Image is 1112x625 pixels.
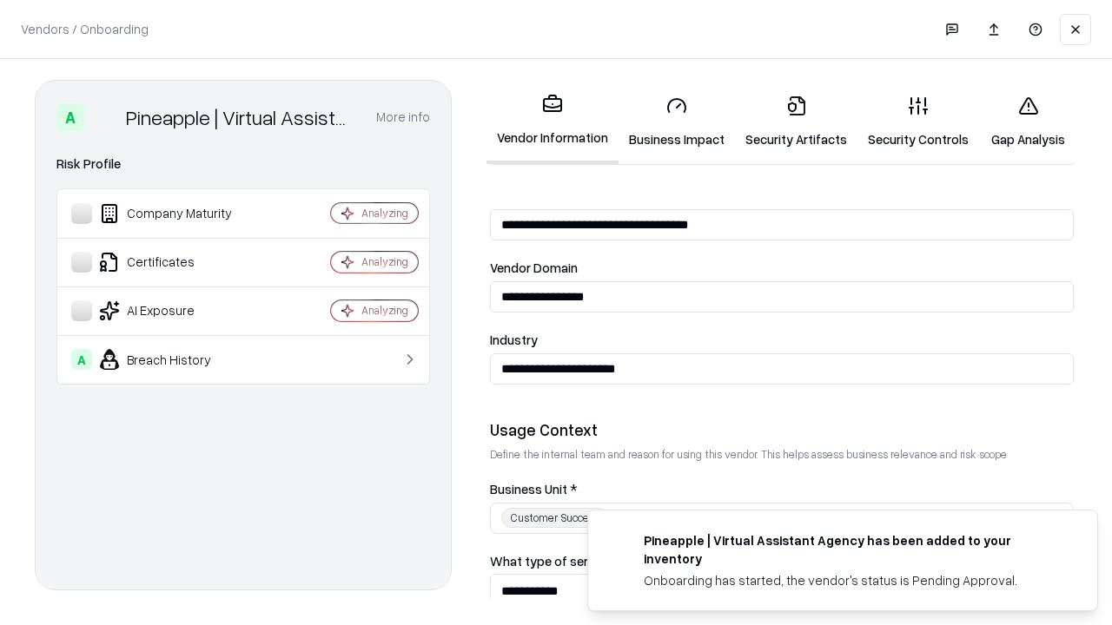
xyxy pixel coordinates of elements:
div: Breach History [71,349,279,370]
a: Vendor Information [486,80,619,164]
label: Vendor Domain [490,261,1074,274]
div: Risk Profile [56,154,430,174]
div: Pineapple | Virtual Assistant Agency [126,103,355,131]
p: Define the internal team and reason for using this vendor. This helps assess business relevance a... [490,447,1074,462]
button: More info [376,102,430,133]
div: Analyzing [361,254,408,269]
a: Business Impact [619,82,735,162]
button: Customer Success [490,503,1074,534]
label: Industry [490,333,1074,346]
div: Analyzing [361,206,408,220]
label: What type of service does the vendor provide? * [490,555,1074,568]
a: Security Controls [857,82,979,162]
p: Vendors / Onboarding [21,20,149,38]
div: Pineapple | Virtual Assistant Agency has been added to your inventory [644,531,1056,568]
div: Usage Context [490,419,1074,440]
div: AI Exposure [71,300,279,321]
div: Certificates [71,252,279,273]
div: Onboarding has started, the vendor's status is Pending Approval. [644,571,1056,589]
img: trypineapple.com [609,531,630,552]
div: Analyzing [361,303,408,318]
div: Customer Success [501,508,609,528]
a: Gap Analysis [979,82,1077,162]
label: Business Unit * [490,483,1074,496]
a: Security Artifacts [735,82,857,162]
div: A [71,349,92,370]
img: Pineapple | Virtual Assistant Agency [91,103,119,131]
div: Company Maturity [71,203,279,224]
div: A [56,103,84,131]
